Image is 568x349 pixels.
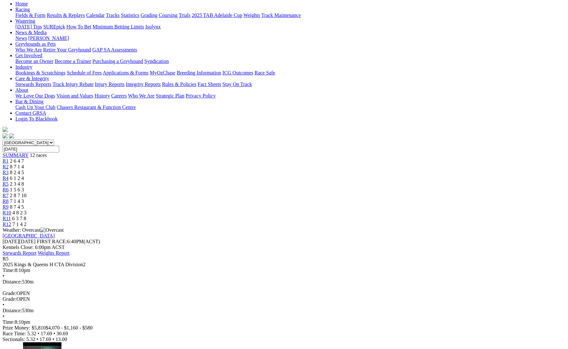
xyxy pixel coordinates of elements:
a: Track Maintenance [261,12,301,18]
a: We Love Our Dogs [15,93,55,98]
a: Coursing [159,12,178,18]
a: Care & Integrity [15,76,49,81]
a: Contact GRSA [15,110,46,116]
a: Home [15,1,28,6]
span: 17.69 [40,337,51,342]
a: Tracks [106,12,120,18]
a: R11 [3,216,11,221]
div: 530m [3,308,565,314]
span: R5 [3,256,9,261]
span: 6 1 2 4 [10,175,24,181]
span: R6 [3,187,9,192]
a: R5 [3,181,9,187]
span: • [53,331,55,336]
a: Fields & Form [15,12,45,18]
div: Wagering [15,24,565,30]
a: [PERSON_NAME] [28,35,69,41]
span: 1 5 6 3 [10,187,24,192]
span: 2 8 7 10 [10,193,27,198]
span: 13.00 [55,337,67,342]
span: 2 3 4 8 [10,181,24,187]
a: Weights [244,12,260,18]
span: 5.32 [26,337,35,342]
span: 5.32 [27,331,36,336]
span: • [52,337,54,342]
a: Syndication [144,58,169,64]
span: FIRST RACE: [37,239,67,244]
div: Industry [15,70,565,76]
span: Grade: [3,291,17,296]
a: Careers [111,93,127,98]
a: Get Involved [15,53,42,58]
span: 8 7 4 5 [10,204,24,210]
div: Racing [15,12,565,18]
a: R3 [3,170,9,175]
a: 2025 TAB Adelaide Cup [192,12,242,18]
a: Track Injury Rebate [52,81,93,87]
a: R2 [3,164,9,169]
a: R8 [3,198,9,204]
a: Breeding Information [177,70,221,75]
a: Retire Your Greyhound [43,47,91,52]
a: History [94,93,110,98]
div: OPEN [3,291,565,296]
a: Trials [179,12,190,18]
img: facebook.svg [3,133,8,138]
span: • [3,302,4,307]
img: Overcast [40,227,64,233]
a: Who We Are [128,93,155,98]
a: Calendar [86,12,105,18]
span: 12 races [30,152,47,158]
a: SUMMARY [3,152,28,158]
span: [DATE] [3,239,19,244]
a: Race Safe [254,70,275,75]
a: Statistics [121,12,140,18]
div: Get Involved [15,58,565,64]
a: Greyhounds as Pets [15,41,56,47]
a: Become an Owner [15,58,53,64]
a: Results & Replays [47,12,85,18]
a: Fact Sheets [198,81,221,87]
a: Injury Reports [95,81,124,87]
a: Login To Blackbook [15,116,58,121]
a: [DATE] Tips [15,24,42,29]
a: Bookings & Scratchings [15,70,65,75]
a: How To Bet [67,24,92,29]
div: News & Media [15,35,565,41]
span: 7 1 4 2 [12,221,27,227]
span: • [3,273,4,279]
span: Time: [3,319,15,325]
a: Racing [15,7,30,12]
span: 17.69 [41,331,52,336]
a: R10 [3,210,11,215]
div: 530m [3,279,565,285]
a: R9 [3,204,9,210]
span: Race Time: [3,331,26,336]
a: Vision and Values [56,93,93,98]
a: GAP SA Assessments [92,47,137,52]
a: SUREpick [43,24,65,29]
a: About [15,87,28,93]
a: Stay On Track [222,81,252,87]
div: About [15,93,565,99]
span: 6:40PM(ACST) [37,239,100,244]
a: MyOzChase [150,70,175,75]
span: • [3,314,4,319]
a: Applications & Forms [103,70,148,75]
a: Industry [15,64,32,70]
a: ICG Outcomes [222,70,253,75]
a: Chasers Restaurant & Function Centre [57,105,136,110]
span: [DATE] [3,239,36,244]
span: 30.69 [57,331,68,336]
span: R1 [3,158,9,164]
a: Who We Are [15,47,42,52]
span: 8 7 1 4 [10,164,24,169]
span: Sectionals: [3,337,25,342]
span: R12 [3,221,11,227]
div: Kennels Close: 6:00pm ACST [3,244,565,250]
span: Weather: Overcast [3,227,64,233]
a: Wagering [15,18,35,24]
div: Greyhounds as Pets [15,47,565,53]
